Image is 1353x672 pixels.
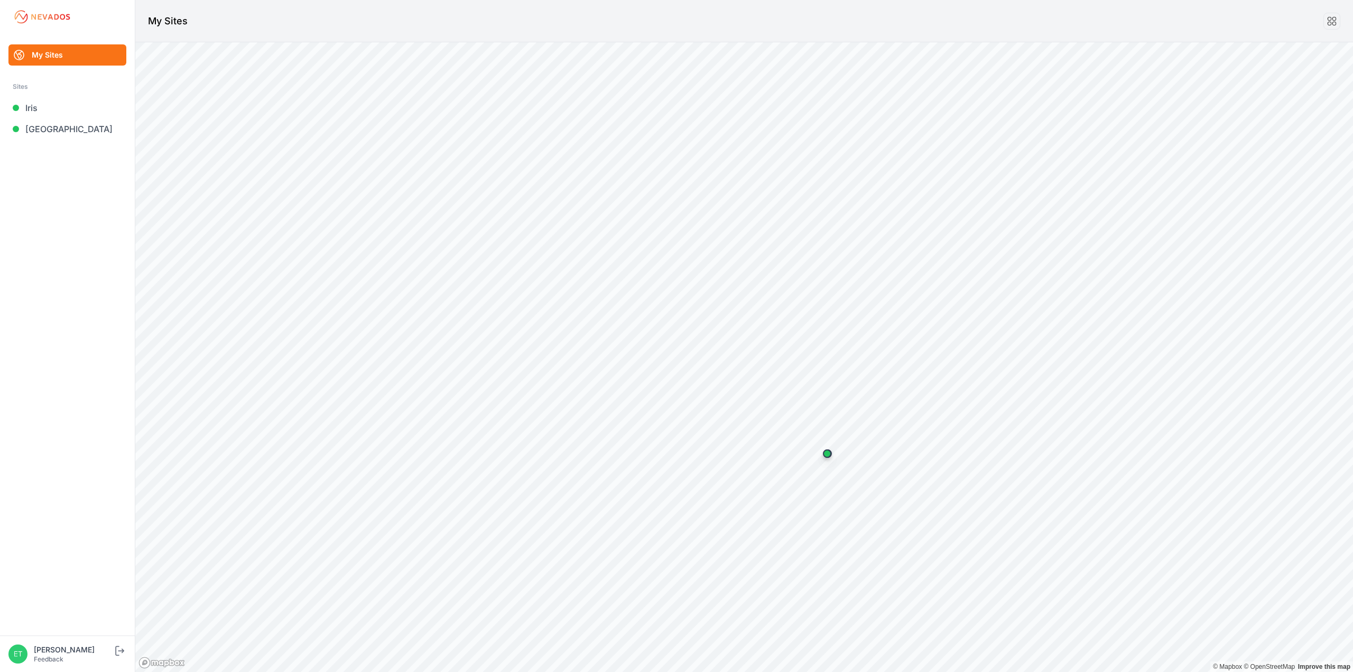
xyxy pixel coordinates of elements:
a: Mapbox [1213,663,1242,670]
div: [PERSON_NAME] [34,645,113,655]
img: Ethan Nguyen [8,645,27,664]
img: Nevados [13,8,72,25]
div: Map marker [817,443,838,464]
div: Sites [13,80,122,93]
a: Iris [8,97,126,118]
a: Map feedback [1298,663,1350,670]
a: [GEOGRAPHIC_DATA] [8,118,126,140]
a: Feedback [34,655,63,663]
canvas: Map [135,42,1353,672]
a: My Sites [8,44,126,66]
a: Mapbox logo [138,657,185,669]
a: OpenStreetMap [1244,663,1295,670]
h1: My Sites [148,14,188,29]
